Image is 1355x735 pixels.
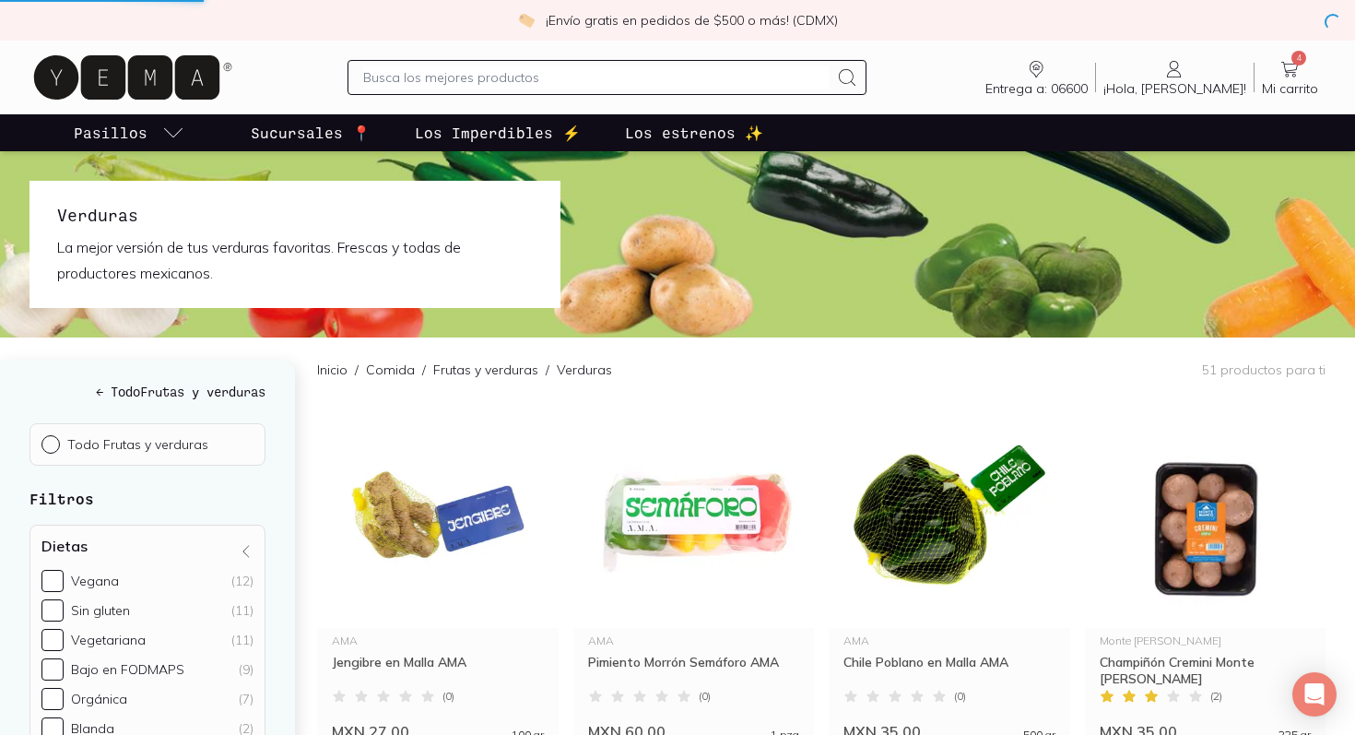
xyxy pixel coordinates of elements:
img: Chile Poblano en Malla AMA [829,401,1070,628]
span: / [348,361,366,379]
a: 4Mi carrito [1255,58,1326,97]
span: 4 [1291,51,1306,65]
div: Vegetariana [71,632,146,648]
span: ( 0 ) [954,691,966,702]
input: Orgánica(7) [41,688,64,710]
a: pasillo-todos-link [70,114,188,151]
span: ( 0 ) [699,691,711,702]
div: Jengibre en Malla AMA [332,654,544,687]
div: AMA [843,635,1055,646]
a: Sucursales 📍 [247,114,374,151]
input: Vegana(12) [41,570,64,592]
strong: Filtros [29,490,94,507]
h5: ← Todo Frutas y verduras [29,382,265,401]
div: Orgánica [71,691,127,707]
div: AMA [588,635,800,646]
p: Verduras [557,361,612,379]
h4: Dietas [41,537,88,555]
a: ¡Hola, [PERSON_NAME]! [1096,58,1254,97]
img: Pimiento Morron Semaforo [573,401,815,628]
input: Sin gluten(11) [41,599,64,622]
p: Pasillos [74,122,147,144]
p: 51 productos para ti [1202,362,1326,378]
img: check [518,12,535,29]
a: Comida [366,362,415,378]
div: Champiñón Cremini Monte [PERSON_NAME] [1100,654,1312,687]
span: ( 2 ) [1210,691,1222,702]
span: Mi carrito [1262,80,1318,97]
div: (12) [231,573,253,589]
div: Bajo en FODMAPS [71,661,184,678]
div: (7) [239,691,253,707]
div: Vegana [71,573,119,589]
p: Sucursales 📍 [251,122,371,144]
input: Bajo en FODMAPS(9) [41,658,64,681]
p: La mejor versión de tus verduras favoritas. Frescas y todas de productores mexicanos. [57,234,533,286]
span: / [538,361,557,379]
h1: Verduras [57,203,533,227]
a: Los Imperdibles ⚡️ [411,114,584,151]
input: Busca los mejores productos [363,66,828,89]
p: Los estrenos ✨ [625,122,763,144]
div: Chile Poblano en Malla AMA [843,654,1055,687]
div: (9) [239,661,253,678]
span: ( 0 ) [442,691,454,702]
a: Frutas y verduras [433,362,538,378]
p: Los Imperdibles ⚡️ [415,122,581,144]
div: Sin gluten [71,602,130,619]
span: Entrega a: 06600 [985,80,1088,97]
div: (11) [231,602,253,619]
div: (11) [231,632,253,648]
a: Entrega a: 06600 [978,58,1095,97]
div: Open Intercom Messenger [1292,672,1337,717]
a: ← TodoFrutas y verduras [29,382,265,401]
div: Monte [PERSON_NAME] [1100,635,1312,646]
img: Champinon Cremini Monte Blanco [1085,401,1326,628]
a: Los estrenos ✨ [621,114,767,151]
p: Todo Frutas y verduras [67,436,208,453]
a: Inicio [317,362,348,378]
img: 33543 Jengibre AMA [317,401,559,628]
p: ¡Envío gratis en pedidos de $500 o más! (CDMX) [546,11,838,30]
span: / [415,361,433,379]
div: AMA [332,635,544,646]
input: Vegetariana(11) [41,629,64,651]
div: Pimiento Morrón Semáforo AMA [588,654,800,687]
span: ¡Hola, [PERSON_NAME]! [1103,80,1246,97]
